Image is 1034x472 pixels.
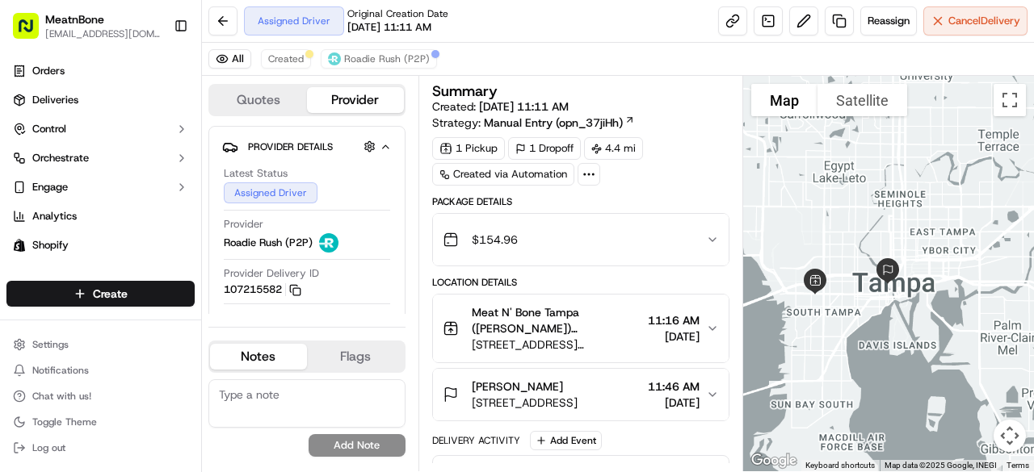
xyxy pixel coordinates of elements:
a: Powered byPylon [114,352,195,365]
span: 11:46 AM [648,378,700,395]
span: Notifications [32,364,89,377]
p: Welcome 👋 [16,65,294,90]
span: Create [93,286,128,302]
h3: Summary [432,84,498,98]
span: Manual Entry (opn_37jiHh) [484,115,623,131]
input: Got a question? Start typing here... [42,104,291,121]
span: [PERSON_NAME] [472,378,563,395]
div: We're available if you need us! [73,170,222,183]
button: $154.96 [433,214,729,265]
img: Shopify logo [13,239,26,252]
div: 4.4 mi [584,137,643,160]
div: Package Details [432,195,729,208]
button: Orchestrate [6,145,195,171]
span: [DATE] [184,250,217,263]
img: roadie-logo-v2.jpg [319,233,338,253]
button: All [208,49,251,69]
img: 1736555255976-a54dd68f-1ca7-489b-9aae-adbdc363a1c4 [32,251,45,264]
span: Wisdom [PERSON_NAME] [50,250,172,263]
button: Quotes [210,87,307,113]
div: Start new chat [73,154,265,170]
button: Flags [307,344,404,370]
a: Manual Entry (opn_37jiHh) [484,115,635,131]
button: Notes [210,344,307,370]
span: [DATE] [648,395,700,411]
img: 1736555255976-a54dd68f-1ca7-489b-9aae-adbdc363a1c4 [16,154,45,183]
span: Wisdom [PERSON_NAME] [50,294,172,307]
div: Delivery Activity [432,434,520,447]
span: Chat with us! [32,390,91,403]
button: MeatnBone [45,11,104,27]
span: Created: [432,98,569,115]
button: Create [6,281,195,307]
a: Shopify [6,232,195,258]
span: Latest Status [224,166,288,181]
button: [EMAIL_ADDRESS][DOMAIN_NAME] [45,27,161,40]
button: Add Event [530,431,602,450]
button: Notifications [6,359,195,382]
a: Terms (opens in new tab) [1007,461,1029,470]
button: Reassign [860,6,917,36]
button: Map camera controls [994,420,1026,452]
span: • [175,250,181,263]
span: $154.96 [472,232,518,248]
button: Toggle fullscreen view [994,84,1026,116]
span: Orders [32,64,65,78]
div: Past conversations [16,210,108,223]
span: Shopify [32,238,69,253]
span: Engage [32,180,68,194]
img: Wisdom Oko [16,235,42,266]
button: Start new chat [275,159,294,178]
button: Created [261,49,311,69]
button: See all [250,207,294,226]
span: Settings [32,338,69,351]
button: Show street map [751,84,818,116]
a: Open this area in Google Maps (opens a new window) [747,450,801,471]
a: Orders [6,58,195,84]
a: Created via Automation [432,163,574,186]
div: Location Details [432,276,729,289]
div: 1 Pickup [432,137,505,160]
img: Google [747,450,801,471]
button: Settings [6,333,195,356]
span: Reassign [868,14,910,28]
button: Provider [307,87,404,113]
button: [PERSON_NAME][STREET_ADDRESS]11:46 AM[DATE] [433,369,729,420]
img: Wisdom Oko [16,278,42,310]
span: 11:16 AM [648,312,700,328]
span: Log out [32,441,65,454]
img: 8571987876998_91fb9ceb93ad5c398215_72.jpg [34,154,63,183]
button: 107215582 [224,282,301,297]
button: CancelDelivery [923,6,1028,36]
a: Analytics [6,203,195,229]
span: [DATE] [648,328,700,345]
span: Provider [224,217,263,232]
button: Meat N' Bone Tampa ([PERSON_NAME]) [PERSON_NAME][STREET_ADDRESS][PERSON_NAME]11:16 AM[DATE] [433,294,729,362]
span: Roadie Rush (P2P) [344,52,430,65]
a: Deliveries [6,87,195,113]
button: Control [6,116,195,142]
button: Roadie Rush (P2P) [321,49,437,69]
span: Original Creation Date [347,7,448,20]
button: Engage [6,174,195,200]
span: [DATE] 11:11 AM [479,99,569,114]
span: Deliveries [32,93,78,107]
span: [STREET_ADDRESS][PERSON_NAME] [472,336,641,353]
span: Roadie Rush (P2P) [224,236,313,250]
span: Created [268,52,304,65]
img: 1736555255976-a54dd68f-1ca7-489b-9aae-adbdc363a1c4 [32,294,45,307]
span: Meat N' Bone Tampa ([PERSON_NAME]) [PERSON_NAME] [472,304,641,336]
span: Orchestrate [32,151,89,165]
button: Keyboard shortcuts [805,460,875,471]
span: [DATE] 11:11 AM [347,20,431,35]
button: Chat with us! [6,385,195,407]
button: Provider Details [222,133,392,160]
div: 1 Dropoff [508,137,581,160]
span: Control [32,122,66,136]
span: Analytics [32,209,77,223]
span: • [175,294,181,307]
span: Price [224,311,248,325]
